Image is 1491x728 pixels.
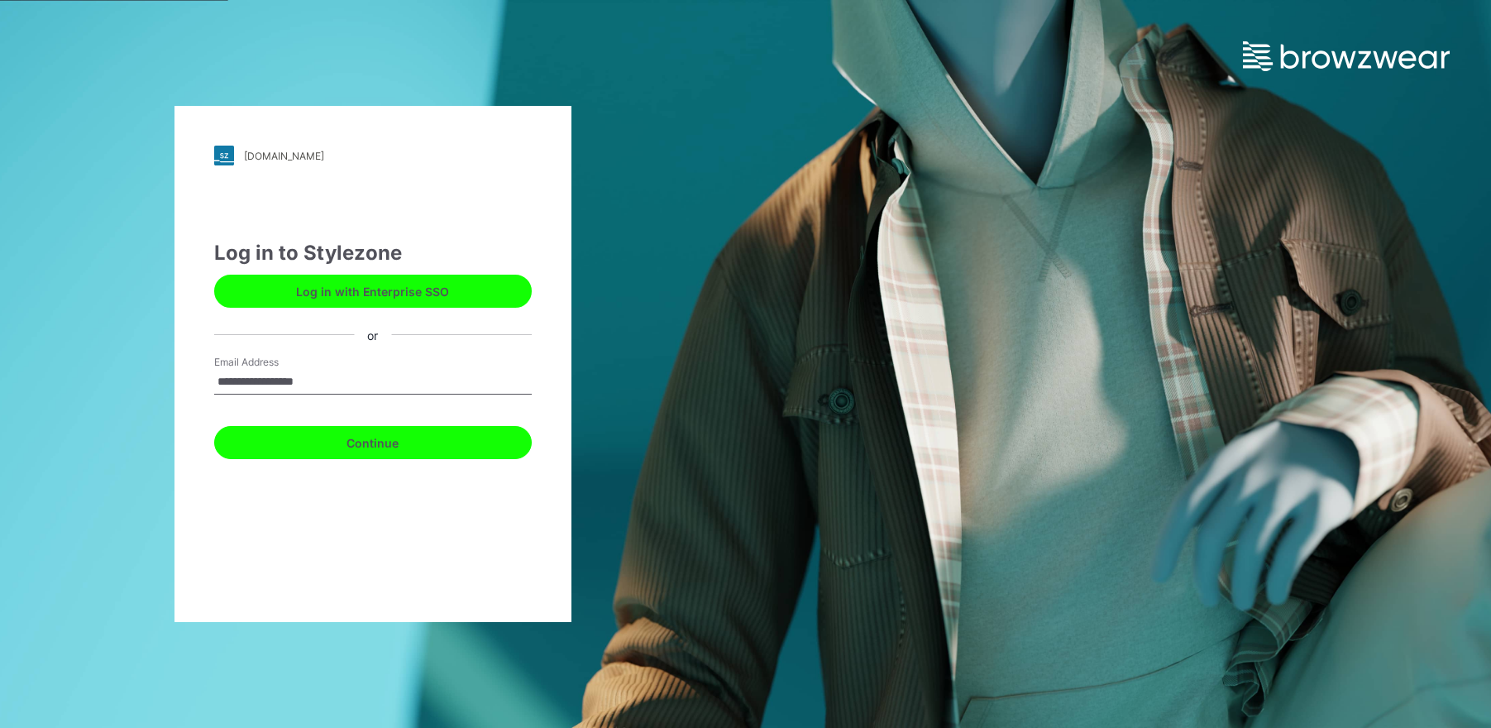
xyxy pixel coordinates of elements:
[214,275,532,308] button: Log in with Enterprise SSO
[354,326,391,343] div: or
[214,238,532,268] div: Log in to Stylezone
[214,426,532,459] button: Continue
[1243,41,1450,71] img: browzwear-logo.e42bd6dac1945053ebaf764b6aa21510.svg
[214,146,234,165] img: stylezone-logo.562084cfcfab977791bfbf7441f1a819.svg
[214,146,532,165] a: [DOMAIN_NAME]
[244,150,324,162] div: [DOMAIN_NAME]
[214,355,330,370] label: Email Address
